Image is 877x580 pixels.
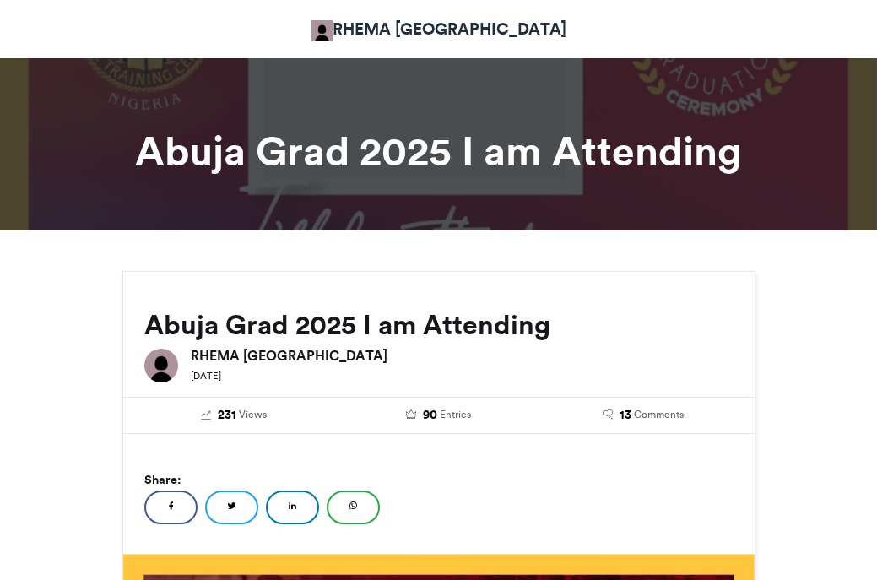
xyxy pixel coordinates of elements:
span: Comments [634,407,684,422]
h2: Abuja Grad 2025 I am Attending [144,310,734,340]
span: Views [239,407,267,422]
a: 231 Views [144,406,324,425]
span: 13 [620,406,631,425]
h5: Share: [144,469,734,491]
img: RHEMA NIGERIA [144,349,178,382]
span: 231 [218,406,236,425]
h1: Abuja Grad 2025 I am Attending [46,131,831,171]
span: Entries [440,407,471,422]
img: RHEMA NIGERIA [311,20,333,41]
span: 90 [423,406,437,425]
a: 13 Comments [554,406,734,425]
small: [DATE] [191,370,221,382]
a: 90 Entries [349,406,528,425]
h6: RHEMA [GEOGRAPHIC_DATA] [191,349,734,362]
a: RHEMA [GEOGRAPHIC_DATA] [311,17,566,41]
